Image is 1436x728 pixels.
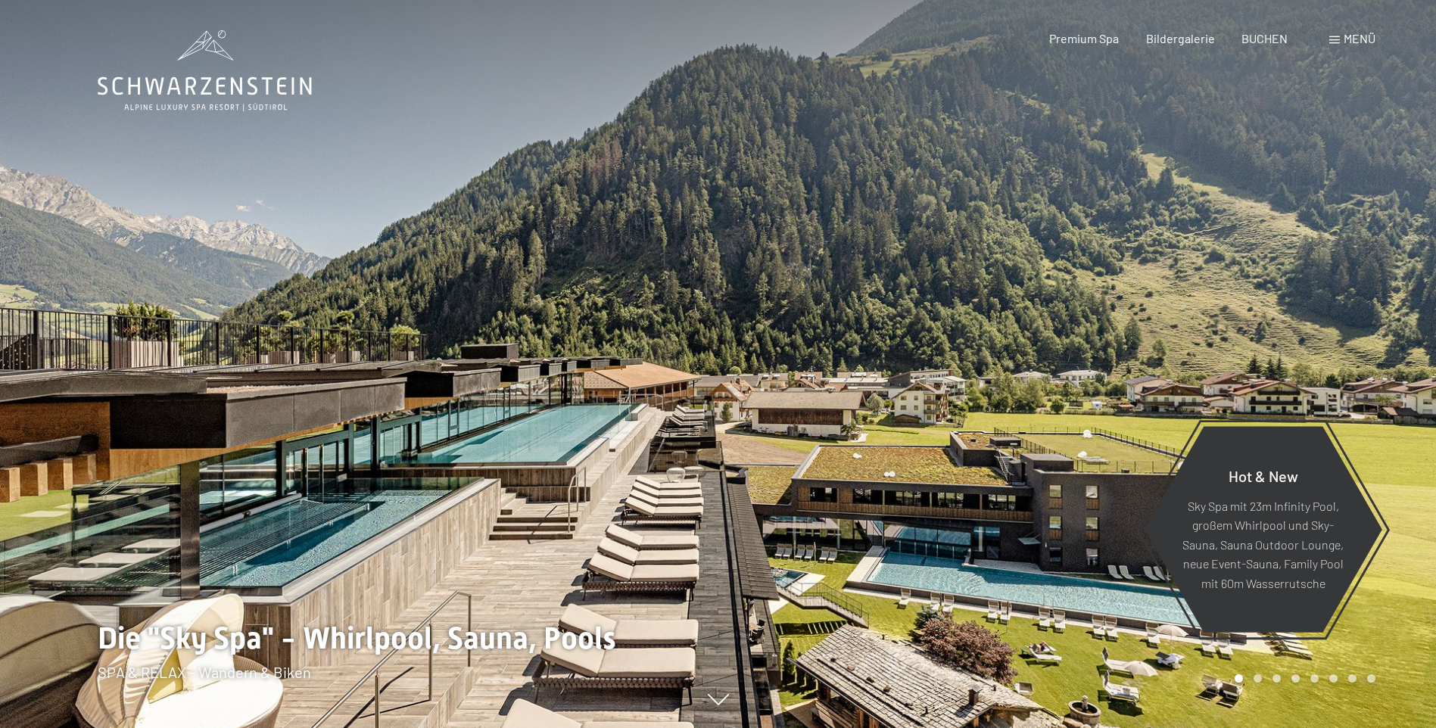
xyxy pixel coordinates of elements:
div: Carousel Page 1 (Current Slide) [1235,674,1243,683]
div: Carousel Page 2 [1254,674,1262,683]
span: Menü [1344,31,1375,45]
a: Hot & New Sky Spa mit 23m Infinity Pool, großem Whirlpool und Sky-Sauna, Sauna Outdoor Lounge, ne... [1143,425,1383,633]
a: Bildergalerie [1146,31,1215,45]
div: Carousel Pagination [1229,674,1375,683]
div: Carousel Page 5 [1310,674,1319,683]
div: Carousel Page 7 [1348,674,1357,683]
div: Carousel Page 8 [1367,674,1375,683]
span: Hot & New [1229,466,1298,484]
div: Carousel Page 3 [1272,674,1281,683]
a: Premium Spa [1049,31,1119,45]
a: BUCHEN [1241,31,1288,45]
p: Sky Spa mit 23m Infinity Pool, großem Whirlpool und Sky-Sauna, Sauna Outdoor Lounge, neue Event-S... [1181,496,1345,593]
div: Carousel Page 4 [1291,674,1300,683]
div: Carousel Page 6 [1329,674,1338,683]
